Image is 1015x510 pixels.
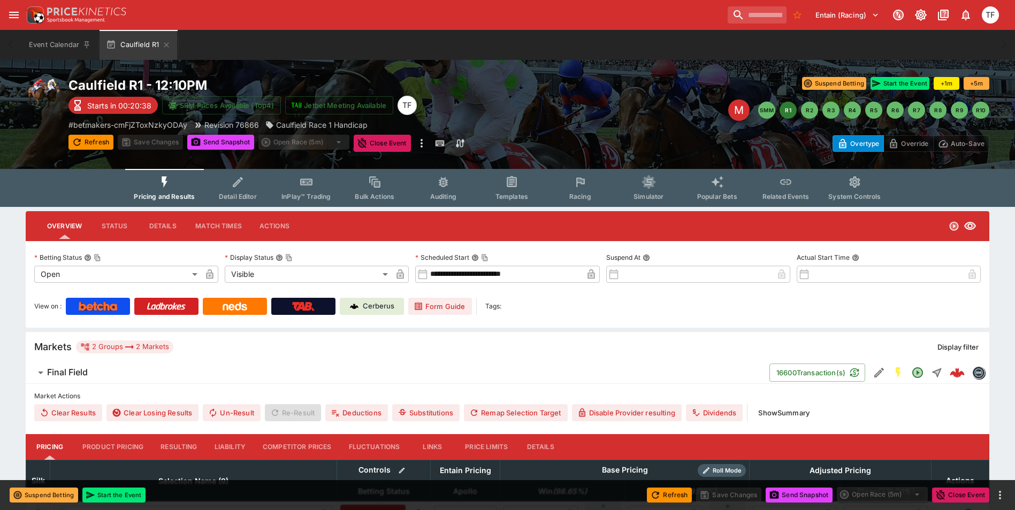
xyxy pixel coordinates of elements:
div: Start From [833,135,989,152]
th: Controls [337,460,431,481]
button: Resulting [152,434,205,460]
button: Open [908,363,927,382]
button: Bulk edit [395,463,409,477]
button: Copy To Clipboard [285,254,293,261]
button: Connected to PK [889,5,908,25]
button: Display filter [931,338,985,356]
button: Details [516,434,564,460]
a: 8a26bcf8-7990-4919-9d6a-e99f8ccd9d0c [947,362,968,383]
p: Suspend At [606,253,640,262]
button: Clear Results [34,404,102,421]
button: Status [90,213,139,239]
button: SGM Enabled [889,363,908,382]
span: InPlay™ Trading [281,192,331,200]
button: Liability [206,434,254,460]
button: Edit Detail [869,363,889,382]
button: Auto-Save [933,135,989,152]
span: Detail Editor [219,192,257,200]
div: Visible [225,266,392,283]
button: Start the Event [82,488,146,503]
button: Display StatusCopy To Clipboard [276,254,283,261]
p: Caulfield Race 1 Handicap [276,119,368,130]
button: Deductions [325,404,388,421]
p: Cerberus [363,301,394,312]
button: Clear Losing Results [106,404,199,421]
div: Tom Flynn [398,96,417,115]
button: R3 [822,102,840,119]
svg: Open [911,366,924,379]
img: logo-cerberus--red.svg [950,365,965,380]
button: Price Limits [456,434,516,460]
button: Substitutions [392,404,460,421]
p: Auto-Save [951,138,985,149]
button: Dividends [686,404,743,421]
button: Disable Provider resulting [572,404,682,421]
button: Suspend Betting [802,77,866,90]
button: Links [408,434,456,460]
button: Select Tenant [809,6,886,24]
button: Competitor Prices [254,434,340,460]
button: Close Event [932,488,989,503]
button: Product Pricing [74,434,152,460]
button: Close Event [354,135,411,152]
button: Start the Event [871,77,929,90]
span: Pricing and Results [134,192,195,200]
button: Straight [927,363,947,382]
button: Jetbet Meeting Available [285,96,393,114]
img: betmakers [973,367,985,378]
span: Selection Name (9) [147,475,240,488]
button: Overtype [833,135,884,152]
img: Ladbrokes [147,302,186,311]
button: Overview [39,213,90,239]
label: Tags: [485,298,501,315]
button: Documentation [934,5,953,25]
button: R4 [844,102,861,119]
button: R2 [801,102,818,119]
button: R5 [865,102,882,119]
button: Fluctuations [340,434,409,460]
button: 16600Transaction(s) [769,364,865,382]
span: Roll Mode [708,466,746,475]
svg: Open [949,221,959,231]
button: R9 [951,102,968,119]
nav: pagination navigation [758,102,989,119]
div: Caulfield Race 1 Handicap [265,119,368,130]
button: Un-Result [203,404,260,421]
span: Templates [495,192,528,200]
button: Betting StatusCopy To Clipboard [84,254,91,261]
button: Send Snapshot [187,135,254,150]
button: Suspend At [643,254,650,261]
button: Match Times [187,213,250,239]
button: R1 [780,102,797,119]
button: Caulfield R1 [100,30,177,60]
div: Open [34,266,201,283]
div: 2 Groups 2 Markets [80,341,169,353]
th: Entain Pricing [431,460,500,481]
button: ShowSummary [752,404,816,421]
span: System Controls [828,192,881,200]
button: Refresh [647,488,692,503]
button: Remap Selection Target [464,404,568,421]
p: Scheduled Start [415,253,469,262]
div: Edit Meeting [728,99,750,121]
img: PriceKinetics Logo [24,4,45,26]
p: Revision 76866 [204,119,259,130]
p: Override [901,138,928,149]
img: Betcha [79,302,117,311]
button: R6 [887,102,904,119]
img: Cerberus [350,302,358,311]
p: Copy To Clipboard [68,119,187,130]
button: Copy To Clipboard [94,254,101,261]
th: Actions [931,460,989,501]
button: Details [139,213,187,239]
span: Popular Bets [697,192,737,200]
img: jetbet-logo.svg [291,100,302,111]
button: open drawer [4,5,24,25]
img: Sportsbook Management [47,18,105,22]
th: Adjusted Pricing [749,460,931,481]
button: +5m [964,77,989,90]
p: Overtype [850,138,879,149]
button: Refresh [68,135,113,150]
div: split button [837,487,928,502]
